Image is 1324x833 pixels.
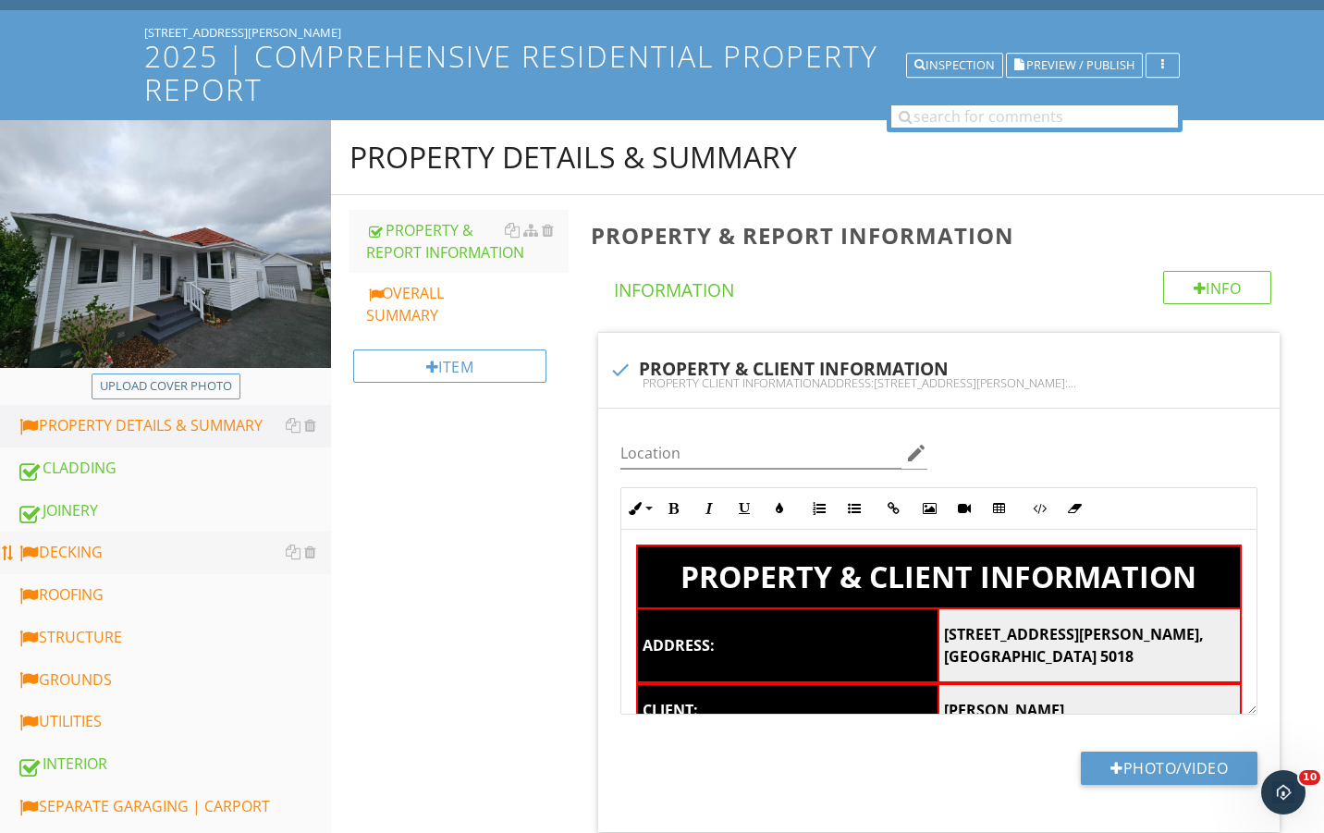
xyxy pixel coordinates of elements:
strong: CLIENT: [643,700,702,720]
button: Inline Style [621,491,656,526]
button: Upload cover photo [92,374,240,399]
button: Colors [762,491,797,526]
div: PROPERTY CLIENT INFORMATIONADDRESS:[STREET_ADDRESS][PERSON_NAME]:[PERSON_NAME]:25/09/2025PROPERTY... [609,375,1269,390]
h4: Information [614,271,1272,302]
button: Ordered List [802,491,837,526]
button: Preview / Publish [1006,53,1143,79]
div: STRUCTURE [17,626,331,650]
button: Bold (Ctrl+B) [656,491,692,526]
button: Unordered List [837,491,872,526]
div: PROPERTY DETAILS & SUMMARY [17,414,331,438]
button: Insert Link (Ctrl+K) [877,491,912,526]
div: INTERIOR [17,753,331,777]
div: PROPERTY DETAILS & SUMMARY [349,139,797,176]
span: 10 [1299,770,1320,785]
h3: PROPERTY & REPORT INFORMATION [591,223,1295,248]
div: [STREET_ADDRESS][PERSON_NAME] [144,25,1180,40]
button: Photo/Video [1081,752,1257,785]
div: DECKING [17,541,331,565]
div: Upload cover photo [100,377,232,396]
button: Code View [1022,491,1057,526]
button: Italic (Ctrl+I) [692,491,727,526]
div: JOINERY [17,499,331,523]
div: UTILITIES [17,710,331,734]
div: ROOFING [17,583,331,607]
span: PROPERTY & CLIENT INFORMATION [680,557,1196,596]
button: Inspection [906,53,1003,79]
a: Preview / Publish [1006,55,1143,72]
span: ADDRESS: [643,635,715,655]
span: Preview / Publish [1026,59,1134,71]
h1: 2025 | COMPREHENSIVE RESIDENTIAL PROPERTY REPORT [144,40,1180,104]
div: Item [353,349,546,383]
button: Clear Formatting [1057,491,1092,526]
div: Inspection [914,59,995,72]
a: Inspection [906,55,1003,72]
button: Underline (Ctrl+U) [727,491,762,526]
div: OVERALL SUMMARY [366,282,569,326]
div: PROPERTY & REPORT INFORMATION [366,219,569,263]
input: search for comments [891,105,1178,128]
input: Location [620,438,902,469]
div: SEPARATE GARAGING | CARPORT [17,795,331,819]
span: [PERSON_NAME] [944,700,1064,720]
i: edit [905,442,927,464]
button: Insert Image (Ctrl+P) [912,491,947,526]
button: Insert Table [982,491,1017,526]
span: [STREET_ADDRESS][PERSON_NAME], [944,624,1204,644]
div: GROUNDS [17,668,331,692]
div: Info [1163,271,1272,304]
iframe: Intercom live chat [1261,770,1306,815]
button: Insert Video [947,491,982,526]
div: CLADDING [17,457,331,481]
span: [GEOGRAPHIC_DATA] 5018 [944,646,1134,667]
